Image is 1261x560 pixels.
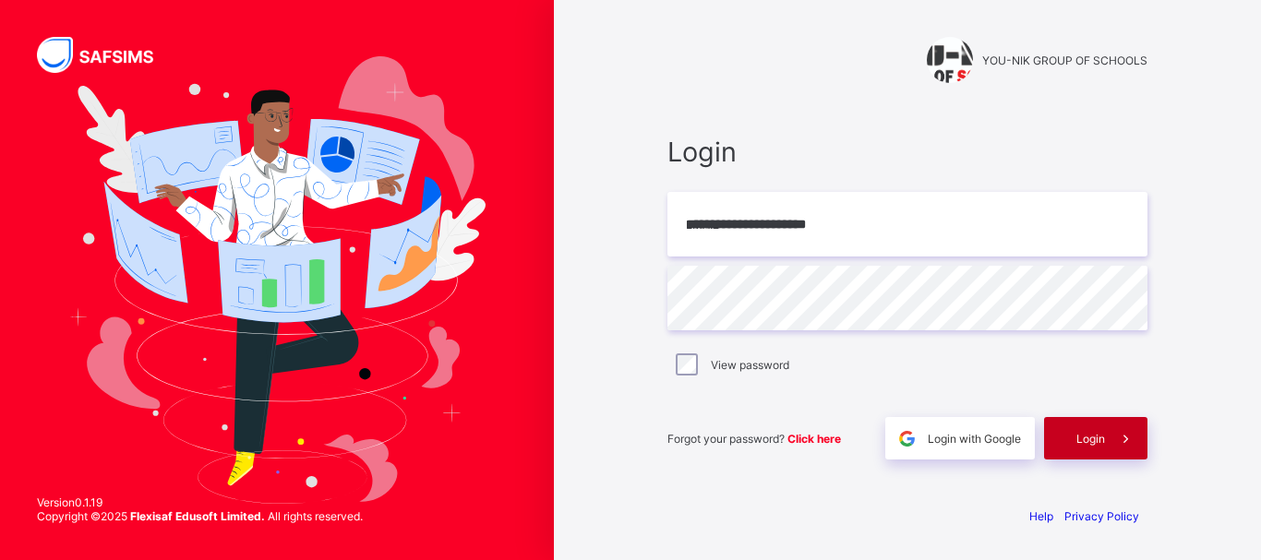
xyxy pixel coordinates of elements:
[896,428,918,449] img: google.396cfc9801f0270233282035f929180a.svg
[982,54,1147,67] span: YOU-NIK GROUP OF SCHOOLS
[130,509,265,523] strong: Flexisaf Edusoft Limited.
[667,432,841,446] span: Forgot your password?
[928,432,1021,446] span: Login with Google
[37,37,175,73] img: SAFSIMS Logo
[37,509,363,523] span: Copyright © 2025 All rights reserved.
[37,495,363,509] span: Version 0.1.19
[1064,509,1139,523] a: Privacy Policy
[1029,509,1053,523] a: Help
[68,56,486,505] img: Hero Image
[667,136,1147,168] span: Login
[787,432,841,446] a: Click here
[1076,432,1105,446] span: Login
[711,358,789,372] label: View password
